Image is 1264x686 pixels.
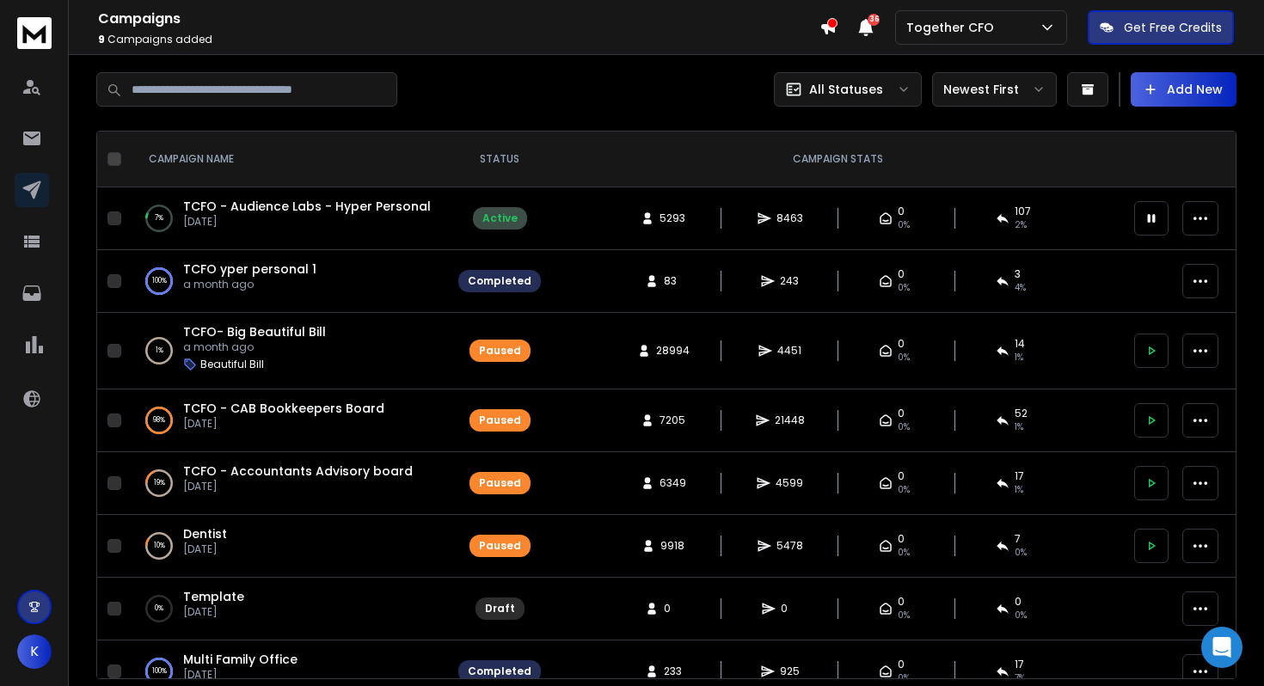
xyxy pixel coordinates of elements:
span: 0 [898,267,905,281]
span: 3 [1015,267,1021,281]
p: 98 % [153,412,165,429]
p: 0 % [155,600,163,617]
button: Newest First [932,72,1057,107]
p: 19 % [154,475,165,492]
a: TCFO - Audience Labs - Hyper Personal [183,198,431,215]
a: Template [183,588,244,605]
span: 4599 [776,476,803,490]
span: 17 [1015,658,1024,671]
p: Campaigns added [98,33,819,46]
td: 7%TCFO - Audience Labs - Hyper Personal[DATE] [128,187,448,250]
div: Open Intercom Messenger [1201,627,1243,668]
div: Paused [479,413,521,427]
span: 0 [664,602,681,616]
p: 10 % [154,537,165,554]
p: [DATE] [183,215,431,229]
span: 0% [1015,609,1027,622]
span: 21448 [775,413,805,427]
span: 8463 [776,211,803,225]
span: 0 [1015,595,1022,609]
th: STATUS [448,132,551,187]
span: 2 % [1015,218,1027,232]
p: Together CFO [906,19,1001,36]
span: 0 [898,595,905,609]
span: 9918 [660,539,684,553]
img: logo [17,17,52,49]
span: 243 [780,274,799,288]
td: 98%TCFO - CAB Bookkeepers Board[DATE] [128,389,448,452]
p: [DATE] [183,542,227,556]
div: Paused [479,344,521,358]
button: K [17,634,52,669]
span: 9 [98,32,105,46]
button: Get Free Credits [1088,10,1234,45]
th: CAMPAIGN STATS [551,132,1124,187]
span: 0% [898,281,910,295]
span: 52 [1015,407,1028,420]
a: TCFO yper personal 1 [183,260,316,278]
span: 0% [898,420,910,434]
span: 0% [898,483,910,497]
p: 100 % [152,663,167,680]
th: CAMPAIGN NAME [128,132,448,187]
p: a month ago [183,340,326,354]
span: 0 [898,407,905,420]
span: 233 [664,665,682,678]
span: 4451 [777,344,801,358]
span: 1 % [1015,420,1023,434]
span: 7 % [1015,671,1025,685]
h1: Campaigns [98,9,819,29]
td: 100%TCFO yper personal 1a month ago [128,250,448,313]
span: 0% [898,546,910,560]
p: a month ago [183,278,316,291]
div: Active [482,211,518,225]
span: 1 % [1015,483,1023,497]
div: Draft [485,602,515,616]
a: TCFO- Big Beautiful Bill [183,323,326,340]
div: Paused [479,539,521,553]
span: 0 [898,337,905,351]
span: 7 [1015,532,1021,546]
span: 0% [898,351,910,364]
span: 0 [781,602,798,616]
div: Completed [468,665,531,678]
span: 0% [898,218,910,232]
a: TCFO - CAB Bookkeepers Board [183,400,384,417]
p: 100 % [152,273,167,290]
span: 5293 [660,211,685,225]
span: 0 [898,658,905,671]
span: 6349 [660,476,686,490]
span: 1 % [1015,351,1023,364]
span: 0% [898,671,910,685]
td: 0%Template[DATE] [128,578,448,640]
p: [DATE] [183,605,244,619]
td: 19%TCFO - Accountants Advisory board[DATE] [128,452,448,515]
div: Completed [468,274,531,288]
span: 17 [1015,469,1024,483]
p: 7 % [155,210,163,227]
p: Beautiful Bill [200,358,264,371]
a: Dentist [183,525,227,542]
span: 0 [898,205,905,218]
span: 36 [868,14,880,26]
span: 4 % [1015,281,1026,295]
p: [DATE] [183,480,413,493]
span: 5478 [776,539,803,553]
span: 14 [1015,337,1025,351]
span: 0 [898,532,905,546]
span: TCFO - Accountants Advisory board [183,462,413,480]
span: 0% [898,609,910,622]
a: Multi Family Office [183,651,298,668]
td: 1%TCFO- Big Beautiful Billa month agoBeautiful Bill [128,313,448,389]
div: Paused [479,476,521,490]
span: 0 % [1015,546,1027,560]
button: Add New [1131,72,1236,107]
